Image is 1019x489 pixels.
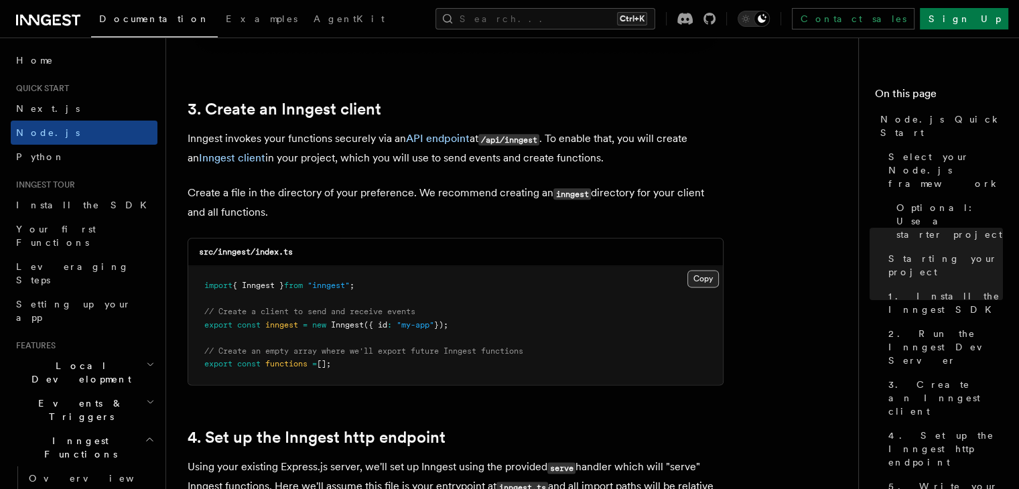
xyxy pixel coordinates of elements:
[16,151,65,162] span: Python
[188,184,724,222] p: Create a file in the directory of your preference. We recommend creating an directory for your cl...
[687,270,719,287] button: Copy
[11,429,157,466] button: Inngest Functions
[11,193,157,217] a: Install the SDK
[406,132,470,145] a: API endpoint
[308,281,350,290] span: "inngest"
[204,281,232,290] span: import
[188,100,381,119] a: 3. Create an Inngest client
[792,8,914,29] a: Contact sales
[435,8,655,29] button: Search...Ctrl+K
[364,320,387,330] span: ({ id
[204,346,523,356] span: // Create an empty array where we'll export future Inngest functions
[11,96,157,121] a: Next.js
[16,261,129,285] span: Leveraging Steps
[920,8,1008,29] a: Sign Up
[303,320,308,330] span: =
[199,247,293,257] code: src/inngest/index.ts
[188,129,724,167] p: Inngest invokes your functions securely via an at . To enable that, you will create an in your pr...
[91,4,218,38] a: Documentation
[888,429,1003,469] span: 4. Set up the Inngest http endpoint
[875,86,1003,107] h4: On this page
[387,320,392,330] span: :
[11,391,157,429] button: Events & Triggers
[265,320,298,330] span: inngest
[478,134,539,145] code: /api/inngest
[11,217,157,255] a: Your first Functions
[880,113,1003,139] span: Node.js Quick Start
[331,320,364,330] span: Inngest
[888,327,1003,367] span: 2. Run the Inngest Dev Server
[317,359,331,368] span: [];
[617,12,647,25] kbd: Ctrl+K
[11,359,146,386] span: Local Development
[875,107,1003,145] a: Node.js Quick Start
[883,322,1003,372] a: 2. Run the Inngest Dev Server
[204,359,232,368] span: export
[891,196,1003,247] a: Optional: Use a starter project
[397,320,434,330] span: "my-app"
[16,200,155,210] span: Install the SDK
[232,281,284,290] span: { Inngest }
[553,188,591,200] code: inngest
[314,13,385,24] span: AgentKit
[11,354,157,391] button: Local Development
[11,397,146,423] span: Events & Triggers
[883,247,1003,284] a: Starting your project
[237,359,261,368] span: const
[547,462,575,474] code: serve
[199,151,265,164] a: Inngest client
[738,11,770,27] button: Toggle dark mode
[883,423,1003,474] a: 4. Set up the Inngest http endpoint
[312,359,317,368] span: =
[11,48,157,72] a: Home
[350,281,354,290] span: ;
[11,434,145,461] span: Inngest Functions
[434,320,448,330] span: });
[888,252,1003,279] span: Starting your project
[204,320,232,330] span: export
[237,320,261,330] span: const
[16,127,80,138] span: Node.js
[16,103,80,114] span: Next.js
[11,180,75,190] span: Inngest tour
[16,54,54,67] span: Home
[888,289,1003,316] span: 1. Install the Inngest SDK
[11,121,157,145] a: Node.js
[29,473,167,484] span: Overview
[226,13,297,24] span: Examples
[16,224,96,248] span: Your first Functions
[883,284,1003,322] a: 1. Install the Inngest SDK
[188,428,446,447] a: 4. Set up the Inngest http endpoint
[883,372,1003,423] a: 3. Create an Inngest client
[883,145,1003,196] a: Select your Node.js framework
[204,307,415,316] span: // Create a client to send and receive events
[305,4,393,36] a: AgentKit
[11,145,157,169] a: Python
[888,378,1003,418] span: 3. Create an Inngest client
[11,83,69,94] span: Quick start
[888,150,1003,190] span: Select your Node.js framework
[99,13,210,24] span: Documentation
[312,320,326,330] span: new
[284,281,303,290] span: from
[11,292,157,330] a: Setting up your app
[11,255,157,292] a: Leveraging Steps
[896,201,1003,241] span: Optional: Use a starter project
[218,4,305,36] a: Examples
[265,359,308,368] span: functions
[16,299,131,323] span: Setting up your app
[11,340,56,351] span: Features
